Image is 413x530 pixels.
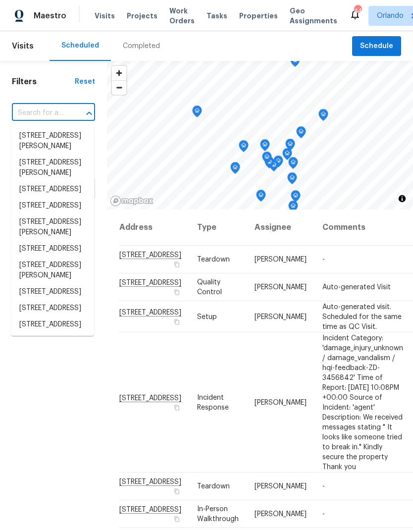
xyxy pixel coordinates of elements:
[399,193,405,204] span: Toggle attribution
[256,190,266,205] div: Map marker
[296,126,306,142] div: Map marker
[172,403,181,412] button: Copy Address
[290,6,337,26] span: Geo Assignments
[322,303,402,330] span: Auto-generated visit. Scheduled for the same time as QC Visit.
[12,106,67,121] input: Search for an address...
[11,333,94,360] li: [STREET_ADDRESS][PERSON_NAME]
[112,66,126,80] button: Zoom in
[61,41,99,51] div: Scheduled
[197,279,222,296] span: Quality Control
[322,256,325,263] span: -
[11,128,94,155] li: [STREET_ADDRESS][PERSON_NAME]
[11,198,94,214] li: [STREET_ADDRESS]
[123,41,160,51] div: Completed
[11,181,94,198] li: [STREET_ADDRESS]
[322,284,391,291] span: Auto-generated Visit
[119,210,189,246] th: Address
[172,288,181,297] button: Copy Address
[197,256,230,263] span: Teardown
[11,155,94,181] li: [STREET_ADDRESS][PERSON_NAME]
[112,80,126,95] button: Zoom out
[287,172,297,188] div: Map marker
[318,109,328,124] div: Map marker
[206,12,227,19] span: Tasks
[82,106,96,120] button: Close
[172,515,181,524] button: Copy Address
[239,11,278,21] span: Properties
[11,214,94,241] li: [STREET_ADDRESS][PERSON_NAME]
[354,6,361,16] div: 44
[11,257,94,284] li: [STREET_ADDRESS][PERSON_NAME]
[260,139,270,155] div: Map marker
[255,511,307,518] span: [PERSON_NAME]
[192,106,202,121] div: Map marker
[288,157,298,172] div: Map marker
[255,256,307,263] span: [PERSON_NAME]
[169,6,195,26] span: Work Orders
[172,487,181,496] button: Copy Address
[34,11,66,21] span: Maestro
[262,152,272,167] div: Map marker
[189,210,247,246] th: Type
[12,35,34,57] span: Visits
[112,81,126,95] span: Zoom out
[172,260,181,269] button: Copy Address
[255,399,307,406] span: [PERSON_NAME]
[396,193,408,205] button: Toggle attribution
[11,300,94,317] li: [STREET_ADDRESS]
[255,483,307,490] span: [PERSON_NAME]
[282,148,292,163] div: Map marker
[322,511,325,518] span: -
[12,77,75,87] h1: Filters
[290,55,300,70] div: Map marker
[285,139,295,154] div: Map marker
[322,334,403,470] span: Incident Category: 'damage_injury_unknown / damage_vandalism / hqi-feedback-ZD-3456842' Time of R...
[239,140,249,156] div: Map marker
[314,210,411,246] th: Comments
[11,317,94,333] li: [STREET_ADDRESS]
[110,195,154,207] a: Mapbox homepage
[127,11,157,21] span: Projects
[273,156,283,171] div: Map marker
[322,483,325,490] span: -
[352,36,401,56] button: Schedule
[291,190,301,206] div: Map marker
[197,483,230,490] span: Teardown
[11,241,94,257] li: [STREET_ADDRESS]
[75,77,95,87] div: Reset
[255,284,307,291] span: [PERSON_NAME]
[197,394,229,411] span: Incident Response
[377,11,404,21] span: Orlando
[197,313,217,320] span: Setup
[230,162,240,177] div: Map marker
[255,313,307,320] span: [PERSON_NAME]
[11,284,94,300] li: [STREET_ADDRESS]
[247,210,314,246] th: Assignee
[95,11,115,21] span: Visits
[288,201,298,216] div: Map marker
[197,506,239,523] span: In-Person Walkthrough
[172,317,181,326] button: Copy Address
[360,40,393,53] span: Schedule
